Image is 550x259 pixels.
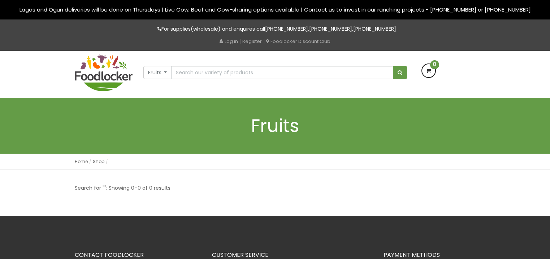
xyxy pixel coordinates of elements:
[75,54,133,91] img: FoodLocker
[75,116,476,136] h1: Fruits
[384,252,476,258] h3: PAYMENT METHODS
[171,66,393,79] input: Search our variety of products
[93,158,104,164] a: Shop
[20,6,531,13] span: Lagos and Ogun deliveries will be done on Thursdays | Live Cow, Beef and Cow-sharing options avai...
[143,66,172,79] button: Fruits
[220,38,238,45] a: Log in
[239,38,241,45] span: |
[75,252,201,258] h3: CONTACT FOODLOCKER
[212,252,373,258] h3: CUSTOMER SERVICE
[242,38,262,45] a: Register
[75,158,88,164] a: Home
[266,38,330,45] a: Foodlocker Discount Club
[265,25,308,32] a: [PHONE_NUMBER]
[309,25,352,32] a: [PHONE_NUMBER]
[75,184,170,192] p: Search for "": Showing 0–0 of 0 results
[75,25,476,33] p: For supplies(wholesale) and enquires call , ,
[353,25,396,32] a: [PHONE_NUMBER]
[263,38,265,45] span: |
[430,60,439,69] span: 0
